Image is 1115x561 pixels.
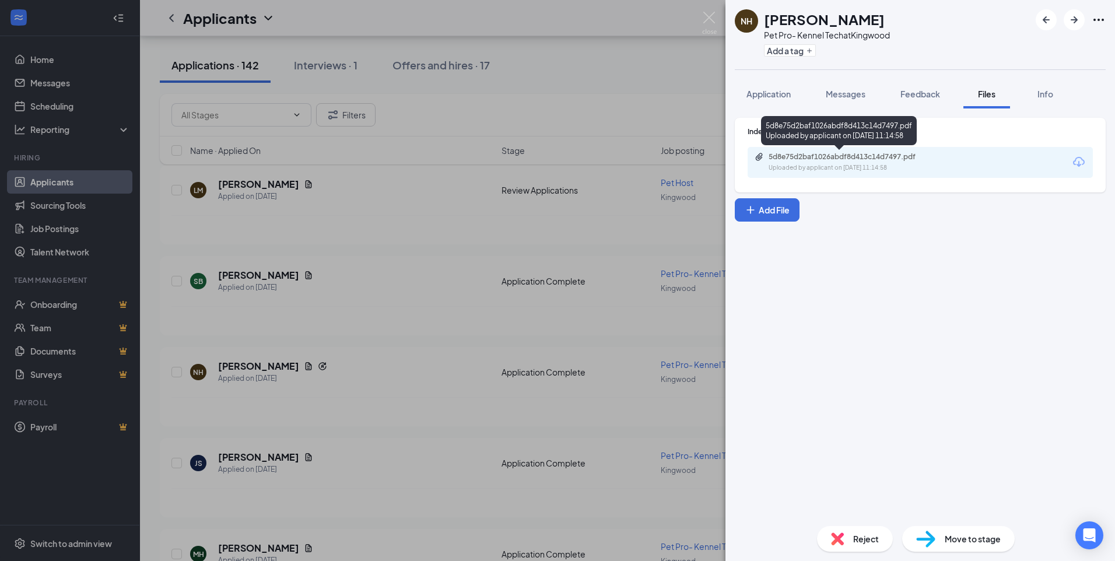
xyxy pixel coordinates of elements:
[1064,9,1085,30] button: ArrowRight
[764,29,890,41] div: Pet Pro- Kennel Tech at Kingwood
[978,89,995,99] span: Files
[746,89,791,99] span: Application
[1092,13,1106,27] svg: Ellipses
[853,532,879,545] span: Reject
[826,89,865,99] span: Messages
[769,163,944,173] div: Uploaded by applicant on [DATE] 11:14:58
[755,152,764,162] svg: Paperclip
[1036,9,1057,30] button: ArrowLeftNew
[945,532,1001,545] span: Move to stage
[761,116,917,145] div: 5d8e75d2baf1026abdf8d413c14d7497.pdf Uploaded by applicant on [DATE] 11:14:58
[1037,89,1053,99] span: Info
[745,204,756,216] svg: Plus
[735,198,800,222] button: Add FilePlus
[764,44,816,57] button: PlusAdd a tag
[755,152,944,173] a: Paperclip5d8e75d2baf1026abdf8d413c14d7497.pdfUploaded by applicant on [DATE] 11:14:58
[1067,13,1081,27] svg: ArrowRight
[741,15,752,27] div: NH
[1072,155,1086,169] svg: Download
[1075,521,1103,549] div: Open Intercom Messenger
[900,89,940,99] span: Feedback
[806,47,813,54] svg: Plus
[748,127,1093,136] div: Indeed Resume
[1039,13,1053,27] svg: ArrowLeftNew
[769,152,932,162] div: 5d8e75d2baf1026abdf8d413c14d7497.pdf
[764,9,885,29] h1: [PERSON_NAME]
